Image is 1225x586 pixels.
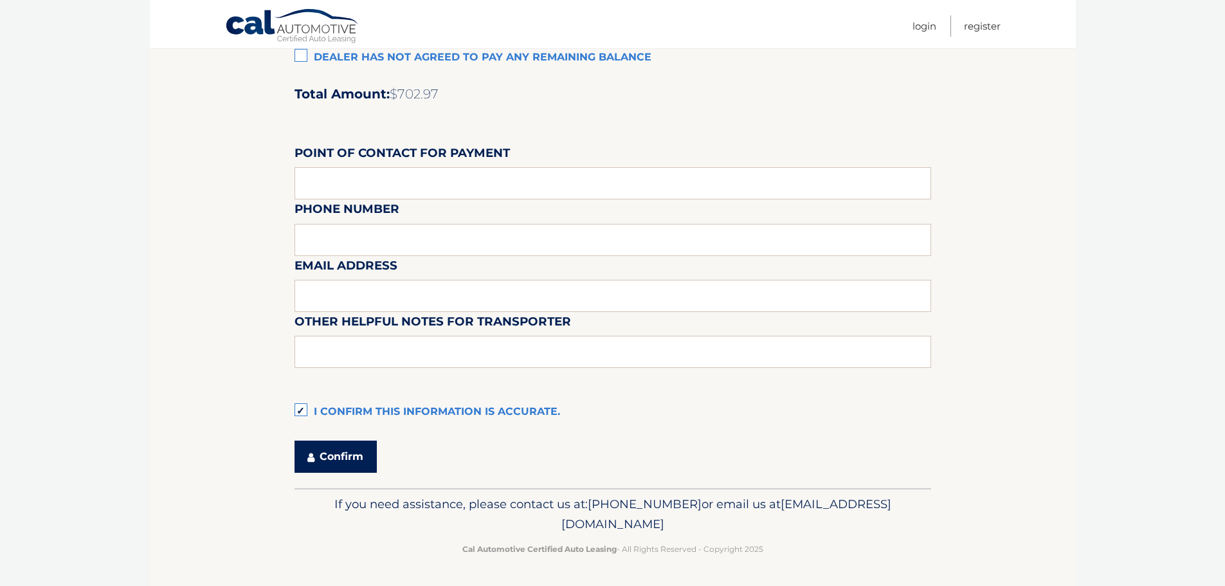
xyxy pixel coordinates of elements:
[964,15,1001,37] a: Register
[295,86,931,102] h2: Total Amount:
[588,497,702,511] span: [PHONE_NUMBER]
[295,45,931,71] label: Dealer has not agreed to pay any remaining balance
[303,494,923,535] p: If you need assistance, please contact us at: or email us at
[912,15,936,37] a: Login
[303,542,923,556] p: - All Rights Reserved - Copyright 2025
[225,8,360,46] a: Cal Automotive
[295,256,397,280] label: Email Address
[390,86,439,102] span: $702.97
[295,399,931,425] label: I confirm this information is accurate.
[462,544,617,554] strong: Cal Automotive Certified Auto Leasing
[295,441,377,473] button: Confirm
[295,143,510,167] label: Point of Contact for Payment
[295,312,571,336] label: Other helpful notes for transporter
